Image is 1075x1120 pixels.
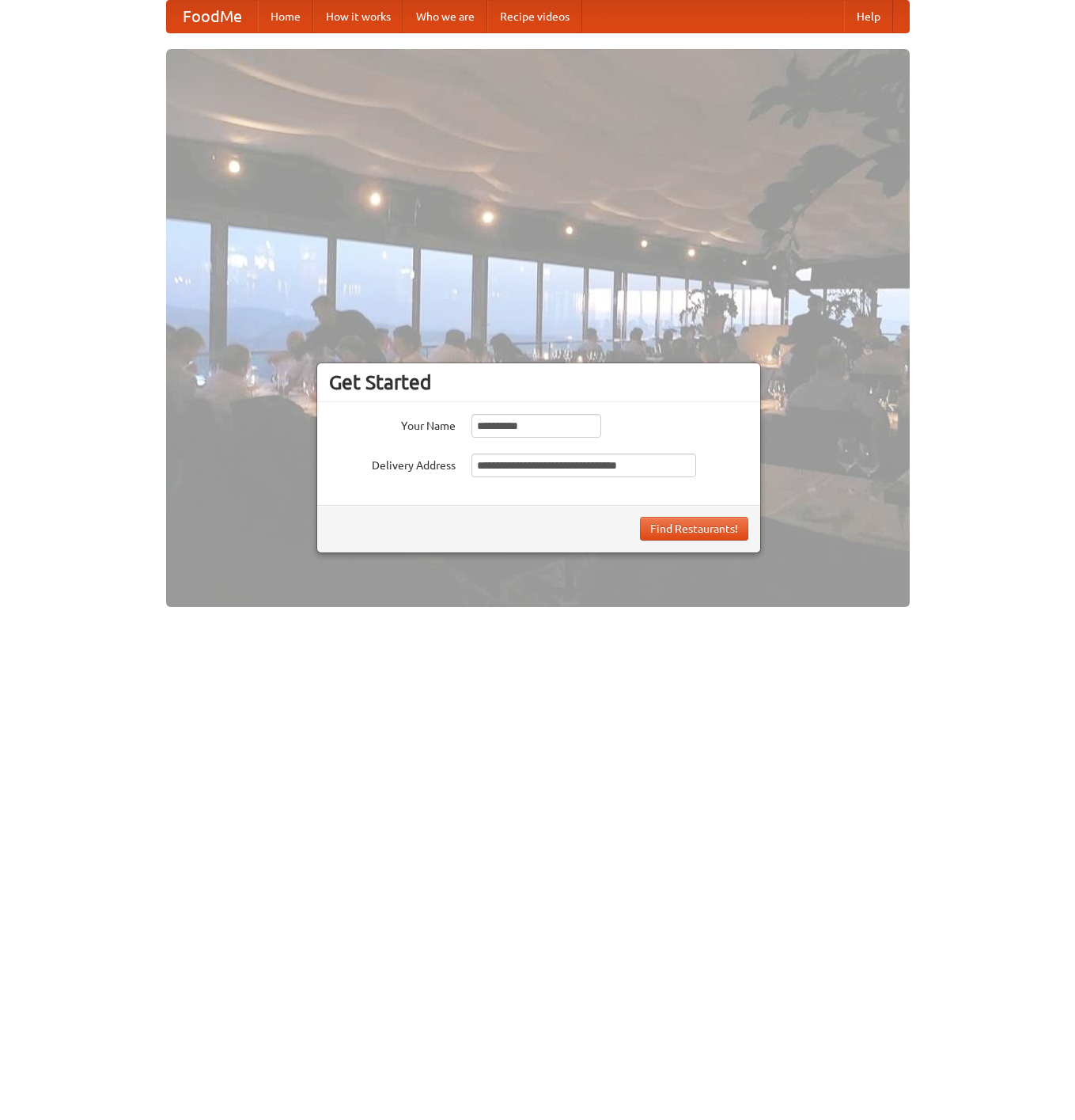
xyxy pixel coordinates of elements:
label: Delivery Address [329,454,456,473]
a: FoodMe [167,1,258,32]
a: Who we are [403,1,487,32]
a: Home [258,1,313,32]
h3: Get Started [329,370,748,394]
a: Recipe videos [487,1,582,32]
a: How it works [313,1,403,32]
button: Find Restaurants! [640,517,748,541]
label: Your Name [329,414,456,434]
a: Help [844,1,893,32]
